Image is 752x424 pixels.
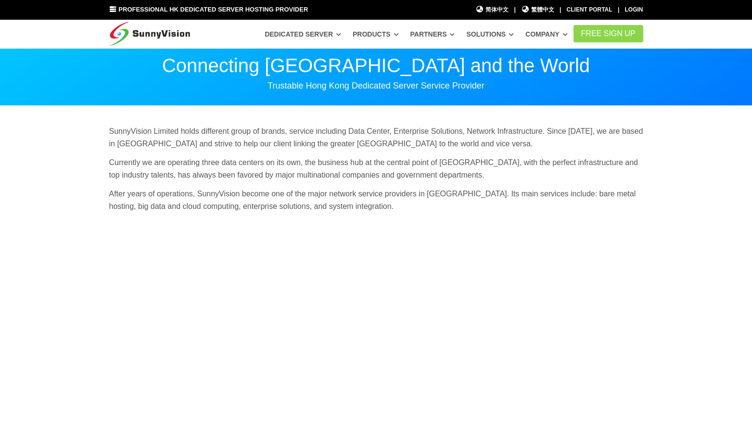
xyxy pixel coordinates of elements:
[466,26,514,43] a: Solutions
[567,6,612,13] a: Client Portal
[353,26,399,43] a: Products
[514,5,515,14] li: |
[109,188,643,212] p: After years of operations, SunnyVision become one of the major network service providers in [GEOG...
[618,5,619,14] li: |
[521,5,554,14] a: 繁體中文
[109,80,643,91] p: Trustable Hong Kong Dedicated Server Service Provider
[476,5,509,14] a: 简体中文
[574,25,643,42] a: FREE Sign Up
[560,5,561,14] li: |
[525,26,568,43] a: Company
[109,125,643,150] p: SunnyVision Limited holds different group of brands, service including Data Center, Enterprise So...
[109,56,643,75] p: Connecting [GEOGRAPHIC_DATA] and the World
[410,26,455,43] a: Partners
[265,26,341,43] a: Dedicated Server
[118,6,308,13] span: Professional HK Dedicated Server Hosting Provider
[109,156,643,181] p: Currently we are operating three data centers on its own, the business hub at the central point o...
[625,6,643,13] a: Login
